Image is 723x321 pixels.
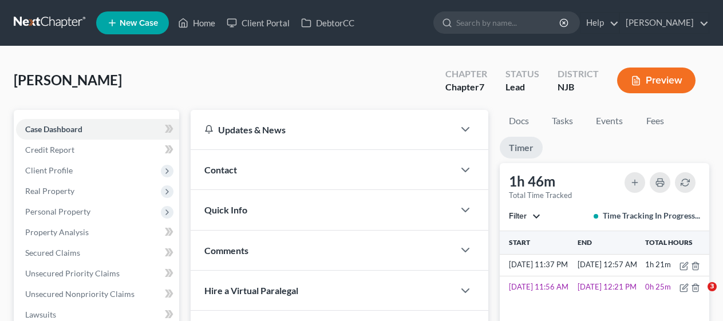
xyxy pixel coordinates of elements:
a: Events [587,110,632,132]
td: [DATE] 11:37 PM [500,254,575,276]
div: Updates & News [204,124,440,136]
span: Hire a Virtual Paralegal [204,285,298,296]
div: Lead [505,81,539,94]
div: District [558,68,599,81]
a: Client Portal [221,13,295,33]
button: Filter [509,212,540,220]
a: DebtorCC [295,13,360,33]
span: Real Property [25,186,74,196]
th: Start [500,231,575,254]
span: Filter [509,211,527,221]
a: Secured Claims [16,243,179,263]
th: End [575,231,643,254]
a: Timer [500,137,543,159]
a: [PERSON_NAME] [620,13,709,33]
iframe: Intercom live chat [684,282,712,310]
span: Lawsuits [25,310,56,319]
a: Help [580,13,619,33]
span: Contact [204,164,237,175]
td: [DATE] 12:57 AM [575,254,643,276]
span: Secured Claims [25,248,80,257]
input: Search by name... [456,12,561,33]
span: Comments [204,245,248,256]
td: [DATE] 11:56 AM [500,276,575,298]
span: 1h 21m [645,260,671,269]
span: Property Analysis [25,227,89,237]
a: Case Dashboard [16,119,179,140]
td: [DATE] 12:21 PM [575,276,643,298]
div: Total Time Tracked [509,191,572,200]
a: Credit Report [16,140,179,160]
div: Time Tracking In Progress... [594,210,700,221]
span: Case Dashboard [25,124,82,134]
div: Chapter [445,68,487,81]
span: 0h 25m [645,282,671,291]
a: Unsecured Nonpriority Claims [16,284,179,304]
a: Home [172,13,221,33]
th: Total Hours [643,231,709,254]
button: Preview [617,68,696,93]
div: Chapter [445,81,487,94]
a: Fees [637,110,673,132]
span: Personal Property [25,207,90,216]
span: Client Profile [25,165,73,175]
span: Quick Info [204,204,247,215]
a: Property Analysis [16,222,179,243]
div: NJB [558,81,599,94]
span: [PERSON_NAME] [14,72,122,88]
span: Unsecured Priority Claims [25,268,120,278]
span: 3 [708,282,717,291]
a: Docs [500,110,538,132]
span: 7 [479,81,484,92]
span: New Case [120,19,158,27]
span: Credit Report [25,145,74,154]
div: Status [505,68,539,81]
div: 1h 46m [509,172,572,191]
a: Unsecured Priority Claims [16,263,179,284]
a: Tasks [543,110,582,132]
span: Unsecured Nonpriority Claims [25,289,135,299]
